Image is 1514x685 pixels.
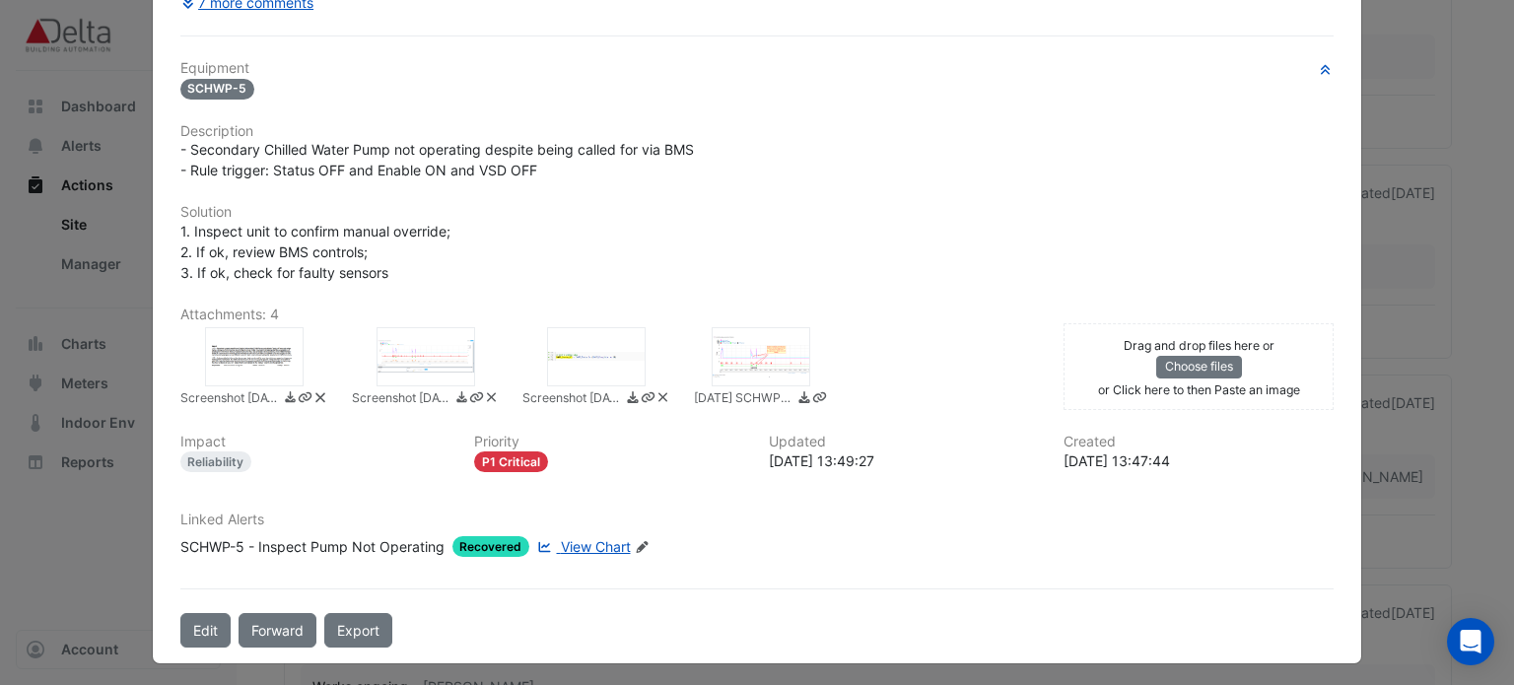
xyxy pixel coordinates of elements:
div: SCHWP-5 - Inspect Pump Not Operating [180,536,445,557]
small: Drag and drop files here or [1124,338,1274,353]
div: Screenshot 2025-07-16 145355.png [377,327,475,386]
h6: Solution [180,204,1335,221]
button: Forward [239,613,316,648]
div: Screenshot 2025-07-16 144854.png [547,327,646,386]
small: 2025-07-07 SCHWP 5 status not matching flow.png [694,389,792,410]
span: Recovered [452,536,530,557]
small: Screenshot 2025-07-16 145355.png [352,389,450,410]
a: Copy link to clipboard [641,389,655,410]
h6: Attachments: 4 [180,307,1335,323]
span: - Secondary Chilled Water Pump not operating despite being called for via BMS - Rule trigger: Sta... [180,141,694,178]
a: Delete [312,389,327,410]
h6: Equipment [180,60,1335,77]
fa-icon: Edit Linked Alerts [635,540,650,555]
a: Download [454,389,469,410]
div: 2025-07-07 SCHWP 5 status not matching flow.png [712,327,810,386]
small: Screenshot 2025-07-16 153259.png [180,389,279,410]
a: Copy link to clipboard [469,389,484,410]
a: Copy link to clipboard [812,389,827,410]
div: [DATE] 13:49:27 [769,450,1040,471]
small: Screenshot 2025-07-16 144854.png [522,389,621,410]
h6: Created [1064,434,1335,450]
button: Edit [180,613,231,648]
div: Screenshot 2025-07-16 153259.png [205,327,304,386]
h6: Priority [474,434,745,450]
a: Delete [484,389,499,410]
h6: Updated [769,434,1040,450]
h6: Impact [180,434,451,450]
a: Delete [655,389,670,410]
a: View Chart [533,536,630,557]
a: Download [796,389,811,410]
span: View Chart [561,538,631,555]
a: Download [625,389,640,410]
a: Export [324,613,392,648]
div: [DATE] 13:47:44 [1064,450,1335,471]
div: P1 Critical [474,451,548,472]
a: Download [283,389,298,410]
div: Reliability [180,451,252,472]
button: Choose files [1156,356,1242,377]
h6: Linked Alerts [180,512,1335,528]
span: SCHWP-5 [180,79,255,100]
div: Open Intercom Messenger [1447,618,1494,665]
h6: Description [180,123,1335,140]
span: 1. Inspect unit to confirm manual override; 2. If ok, review BMS controls; 3. If ok, check for fa... [180,223,454,281]
a: Copy link to clipboard [298,389,312,410]
small: or Click here to then Paste an image [1098,382,1300,397]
